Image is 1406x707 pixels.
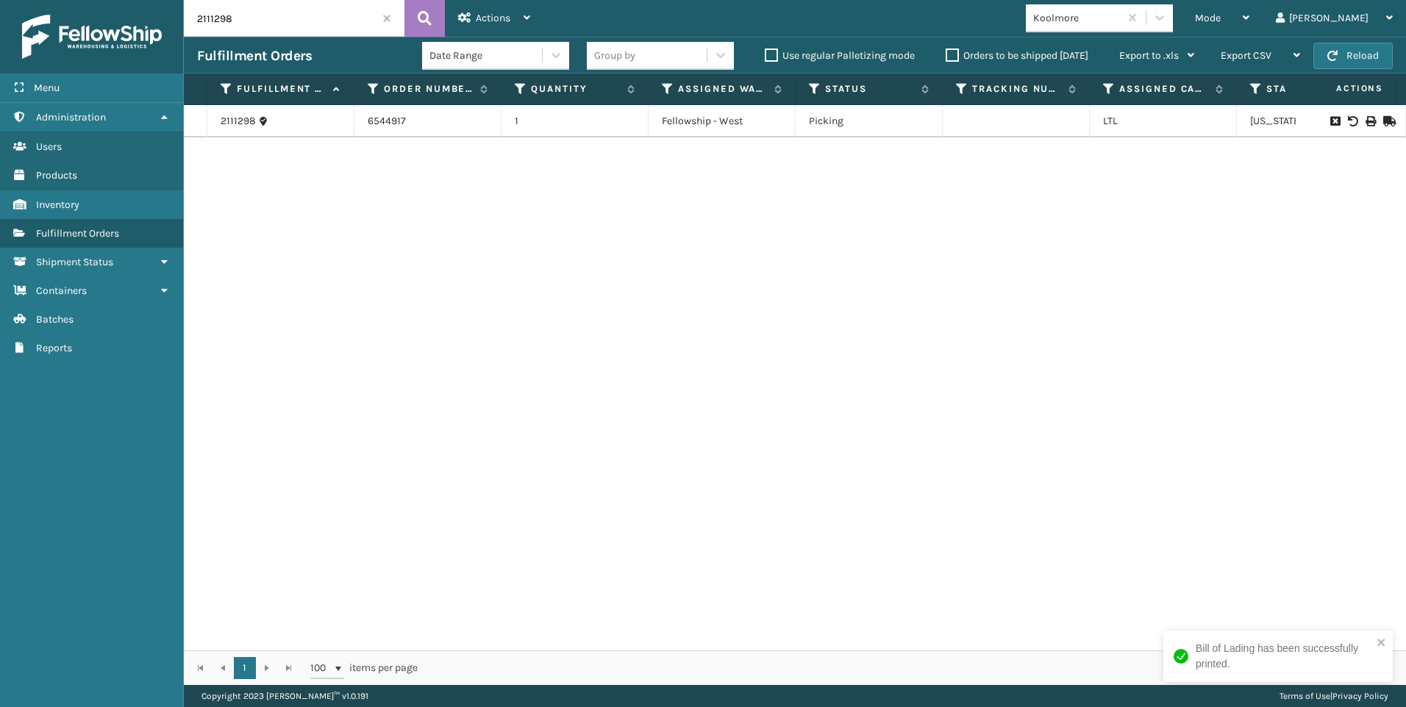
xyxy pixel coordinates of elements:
[429,48,543,63] div: Date Range
[438,661,1390,675] div: 1 - 1 of 1 items
[22,15,162,59] img: logo
[221,114,256,129] a: 2111298
[1330,116,1339,126] i: Request to Be Cancelled
[502,105,649,137] td: 1
[36,169,77,182] span: Products
[649,105,796,137] td: Fellowship - West
[946,49,1088,62] label: Orders to be shipped [DATE]
[384,82,473,96] label: Order Number
[310,661,332,675] span: 100
[678,82,767,96] label: Assigned Warehouse
[1221,49,1271,62] span: Export CSV
[1196,641,1372,672] div: Bill of Lading has been successfully printed.
[796,105,943,137] td: Picking
[234,657,256,679] a: 1
[1383,116,1392,126] i: Mark as Shipped
[825,82,914,96] label: Status
[1195,12,1221,24] span: Mode
[1033,10,1121,26] div: Koolmore
[36,198,79,211] span: Inventory
[36,313,74,326] span: Batches
[36,256,113,268] span: Shipment Status
[36,111,106,123] span: Administration
[310,657,418,679] span: items per page
[1348,116,1357,126] i: Void BOL
[1237,105,1384,137] td: [US_STATE]
[1266,82,1355,96] label: State
[36,342,72,354] span: Reports
[36,227,119,240] span: Fulfillment Orders
[1313,43,1393,69] button: Reload
[594,48,635,63] div: Group by
[34,82,60,94] span: Menu
[765,49,915,62] label: Use regular Palletizing mode
[1377,636,1387,650] button: close
[237,82,326,96] label: Fulfillment Order Id
[1290,76,1392,101] span: Actions
[197,47,312,65] h3: Fulfillment Orders
[36,284,87,297] span: Containers
[972,82,1061,96] label: Tracking Number
[354,105,502,137] td: 6544917
[1366,116,1374,126] i: Print BOL
[36,140,62,153] span: Users
[476,12,510,24] span: Actions
[201,685,368,707] p: Copyright 2023 [PERSON_NAME]™ v 1.0.191
[1119,82,1208,96] label: Assigned Carrier Service
[1119,49,1179,62] span: Export to .xls
[531,82,620,96] label: Quantity
[1090,105,1237,137] td: LTL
